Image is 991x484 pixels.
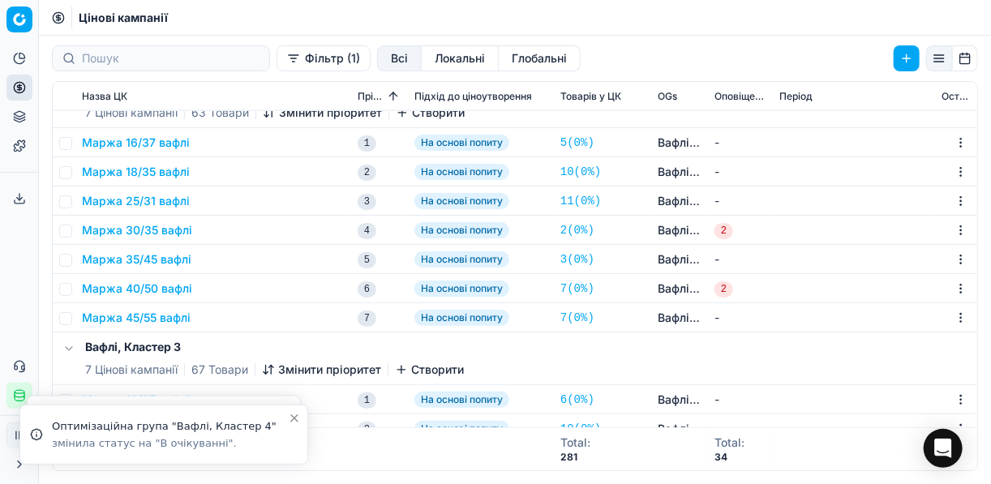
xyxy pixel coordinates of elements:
span: На основі попиту [414,251,509,268]
div: Total : [714,435,744,451]
span: На основі попиту [414,135,509,151]
span: На основі попиту [414,222,509,238]
a: 2(0%) [560,222,594,238]
div: Total : [560,435,590,451]
span: Цінові кампанії [79,10,168,26]
span: Остання зміна [942,90,971,103]
button: Маржа 16/37 вафлі [82,135,190,151]
span: Оповіщення [714,90,766,103]
button: Close toast [285,409,304,428]
button: Фільтр (1) [277,45,371,71]
span: 2 [358,165,376,181]
a: Вафлі, Кластер 3 [658,392,701,408]
span: На основі попиту [414,392,509,408]
span: Пріоритет [358,90,385,103]
td: - [708,414,773,443]
span: OGs [658,90,677,103]
button: Створити [395,362,464,378]
button: Маржа 18/35 вафлі [82,164,190,180]
a: Вафлі, Кластер 5 [658,135,701,151]
td: - [708,157,773,186]
a: 7(0%) [560,281,594,297]
span: 63 Товари [191,105,249,121]
span: 7 Цінові кампанії [85,105,178,121]
span: 2 [358,422,376,438]
span: 2 [714,281,733,298]
span: 7 Цінові кампанії [85,362,178,378]
a: 7(0%) [560,310,594,326]
td: - [708,385,773,414]
span: 2 [714,223,733,239]
span: 1 [358,135,376,152]
span: 5 [358,252,376,268]
a: 5(0%) [560,135,594,151]
button: Маржа 35/45 вафлі [82,251,191,268]
a: Вафлі, Кластер 5 [658,281,701,297]
span: Назва ЦК [82,90,127,103]
button: Sorted by Пріоритет ascending [385,88,401,105]
div: Оптимізаційна група "Вафлі, Кластер 4" [52,418,288,435]
input: Пошук [82,50,260,66]
span: На основі попиту [414,281,509,297]
button: Створити [396,105,465,121]
button: IL [6,422,32,448]
span: На основі попиту [414,310,509,326]
button: Маржа 25/31 вафлі [82,193,190,209]
button: local [422,45,499,71]
a: Вафлі, Кластер 3 [658,421,701,437]
a: 6(0%) [560,392,594,408]
button: all [377,45,422,71]
span: 7 [358,311,376,327]
span: IL [7,423,32,448]
span: 67 Товари [191,362,248,378]
span: На основі попиту [414,164,509,180]
a: 10(0%) [560,421,601,437]
span: Товарів у ЦК [560,90,621,103]
span: 6 [358,281,376,298]
a: Вафлі, Кластер 5 [658,222,701,238]
span: Підхід до ціноутворення [414,90,532,103]
span: 1 [358,392,376,409]
button: Змінити пріоритет [263,105,382,121]
span: 4 [358,223,376,239]
button: global [499,45,581,71]
div: 281 [560,451,590,464]
div: Open Intercom Messenger [924,429,963,468]
a: 3(0%) [560,251,594,268]
button: Маржа 16/37 вафлі [82,392,190,408]
td: - [708,303,773,332]
span: На основі попиту [414,421,509,437]
td: - [708,128,773,157]
a: Вафлі, Кластер 5 [658,193,701,209]
button: Маржа 30/35 вафлі [82,222,192,238]
td: - [708,186,773,216]
button: Маржа 40/50 вафлі [82,281,192,297]
div: 34 [714,451,744,464]
span: На основі попиту [414,193,509,209]
nav: breadcrumb [79,10,168,26]
a: 10(0%) [560,164,601,180]
button: Змінити пріоритет [262,362,381,378]
a: Вафлі, Кластер 5 [658,164,701,180]
td: - [708,245,773,274]
button: Маржа 45/55 вафлі [82,310,191,326]
div: змінила статус на "В очікуванні". [52,436,288,451]
a: 11(0%) [560,193,601,209]
a: Вафлі, Кластер 5 [658,251,701,268]
span: 3 [358,194,376,210]
span: Період [779,90,813,103]
h5: Вафлі, Кластер 3 [85,339,464,355]
a: Вафлі, Кластер 5 [658,310,701,326]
